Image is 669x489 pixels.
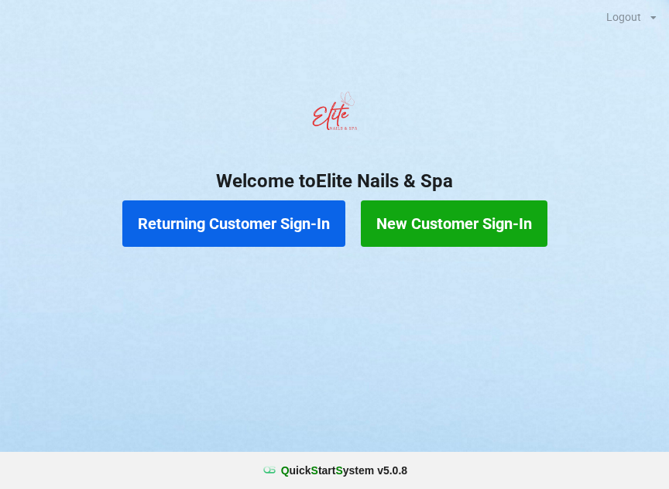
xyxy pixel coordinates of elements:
[361,200,547,247] button: New Customer Sign-In
[281,464,290,477] span: Q
[262,463,277,478] img: favicon.ico
[304,84,365,146] img: EliteNailsSpa-Logo1.png
[281,463,407,478] b: uick tart ystem v 5.0.8
[335,464,342,477] span: S
[122,200,345,247] button: Returning Customer Sign-In
[606,12,641,22] div: Logout
[311,464,318,477] span: S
